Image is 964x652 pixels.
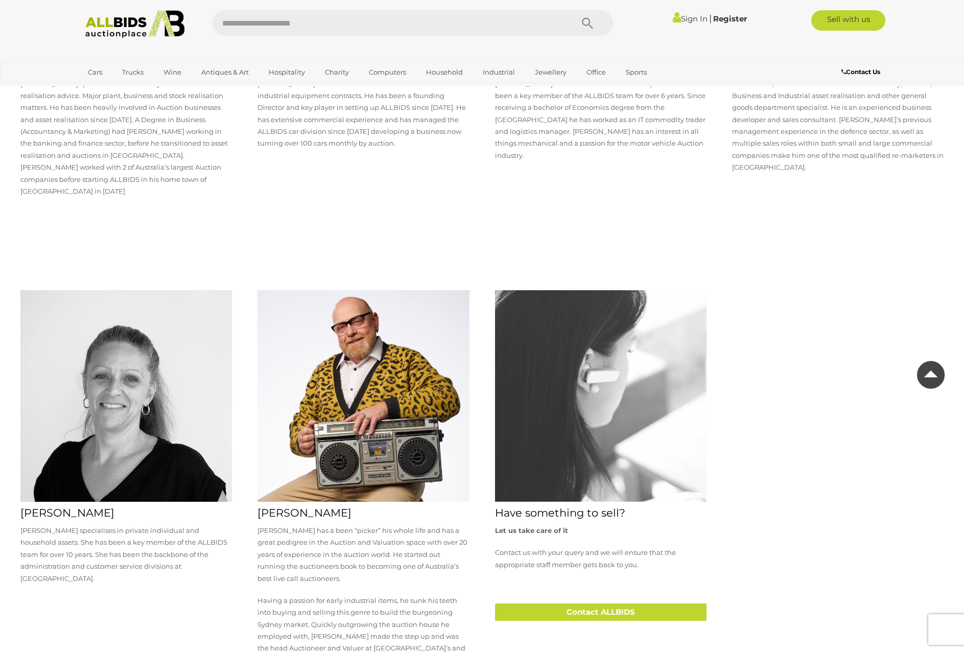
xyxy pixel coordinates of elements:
a: Computers [362,64,413,81]
p: [PERSON_NAME] is our Motor vehicle auction specialist. He has been a key member of the ALLBIDS te... [495,78,707,162]
h3: [PERSON_NAME] [20,502,232,524]
h3: [PERSON_NAME] [257,502,469,524]
a: Sign In [673,14,708,24]
a: Contact Us [841,66,883,78]
b: Let us take care of it [495,526,568,534]
a: Wine [157,64,188,81]
a: Register [713,14,747,24]
a: Sell with us [811,10,885,31]
h3: Have something to sell? [495,502,707,524]
p: [PERSON_NAME] handles the commercial motor vehicle and industrial equipment contracts. He has bee... [257,78,469,150]
a: Hospitality [262,64,312,81]
a: Industrial [476,64,522,81]
img: Allbids.com.au [80,10,191,38]
p: Ben is our IT, Commercial and Office asset recovery, trade-in, Business and Industrial asset real... [732,78,944,174]
a: Household [419,64,469,81]
a: [GEOGRAPHIC_DATA] [81,81,167,98]
span: | [709,13,712,24]
img: Donna Kendall [20,290,232,502]
a: Charity [318,64,356,81]
a: Cars [81,64,109,81]
p: Contact us with your query and we will ensure that the appropriate staff member gets back to you. [495,547,707,571]
img: Angus Bowers [495,290,707,502]
a: Contact ALLBIDS [495,603,707,621]
p: [PERSON_NAME] specialises in insolvency valuations and realisation advice. Major plant, business ... [20,78,232,198]
a: Office [580,64,613,81]
p: [PERSON_NAME] has a been “picker” his whole life and has a great pedigree in the Auction and Valu... [257,525,469,585]
a: Trucks [115,64,150,81]
a: Sports [619,64,653,81]
a: Antiques & Art [195,64,255,81]
b: Contact Us [841,68,880,76]
img: Adam McDonald [257,290,469,502]
a: Jewellery [528,64,573,81]
button: Search [562,10,613,36]
p: [PERSON_NAME] specialises in private individual and household assets. She has been a key member o... [20,525,232,585]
